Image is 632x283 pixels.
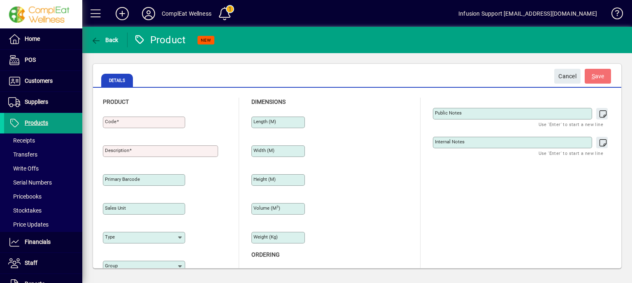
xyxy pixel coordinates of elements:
a: Serial Numbers [4,175,82,189]
span: Ordering [251,251,280,258]
mat-label: Height (m) [253,176,276,182]
span: Back [91,37,118,43]
a: Transfers [4,147,82,161]
span: Product [103,98,129,105]
div: Infusion Support [EMAIL_ADDRESS][DOMAIN_NAME] [458,7,597,20]
span: Receipts [8,137,35,144]
span: Details [101,74,133,87]
mat-label: Volume (m ) [253,205,280,211]
div: Product [134,33,186,47]
mat-label: Public Notes [435,110,462,116]
span: Pricebooks [8,193,42,200]
span: Transfers [8,151,37,158]
mat-label: Width (m) [253,147,274,153]
span: Products [25,119,48,126]
span: Cancel [558,70,576,83]
mat-label: Weight (Kg) [253,234,278,240]
span: Serial Numbers [8,179,52,186]
mat-label: Description [105,147,129,153]
a: Write Offs [4,161,82,175]
span: Home [25,35,40,42]
a: Knowledge Base [605,2,622,28]
mat-hint: Use 'Enter' to start a new line [539,119,603,129]
span: Staff [25,260,37,266]
span: Suppliers [25,98,48,105]
span: Customers [25,77,53,84]
mat-label: Sales unit [105,205,126,211]
mat-label: Primary barcode [105,176,140,182]
span: S [592,73,595,80]
mat-hint: Use 'Enter' to start a new line [539,148,603,158]
a: Receipts [4,133,82,147]
mat-label: Type [105,234,115,240]
span: NEW [201,37,211,43]
button: Save [585,69,611,84]
a: Staff [4,253,82,274]
span: ave [592,70,604,83]
a: Financials [4,232,82,253]
a: Pricebooks [4,189,82,203]
button: Back [89,33,121,47]
span: Write Offs [8,165,39,172]
mat-label: Code [105,119,116,124]
app-page-header-button: Back [82,33,128,47]
button: Profile [135,6,162,21]
mat-label: Internal Notes [435,139,465,145]
span: POS [25,56,36,63]
a: Customers [4,71,82,91]
button: Cancel [554,69,581,84]
sup: 3 [276,205,279,209]
span: Price Updates [8,221,49,228]
div: ComplEat Wellness [162,7,211,20]
a: Price Updates [4,218,82,232]
button: Add [109,6,135,21]
a: Stocktakes [4,203,82,218]
mat-label: Group [105,263,118,269]
span: Financials [25,239,51,245]
mat-label: Length (m) [253,119,276,124]
a: Home [4,29,82,49]
a: POS [4,50,82,70]
span: Dimensions [251,98,286,105]
a: Suppliers [4,92,82,112]
span: Stocktakes [8,207,42,214]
